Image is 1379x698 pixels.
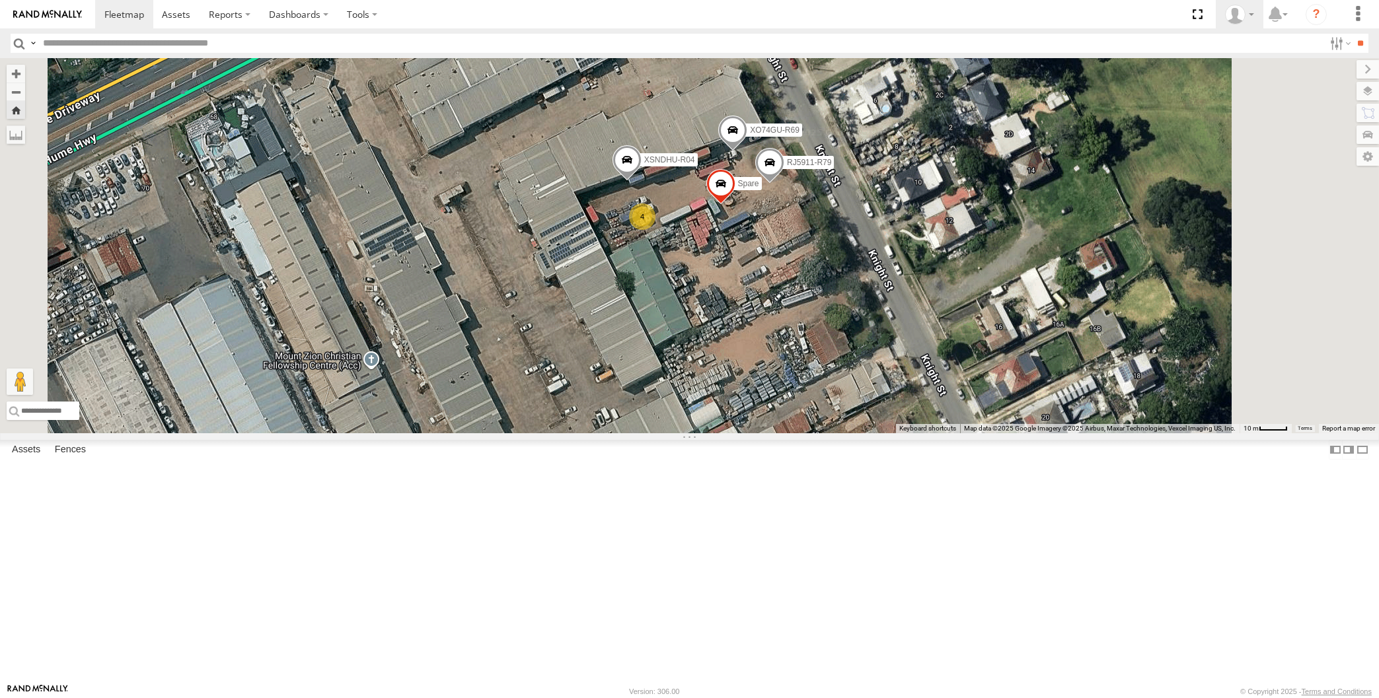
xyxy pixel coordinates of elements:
[7,368,33,395] button: Drag Pegman onto the map to open Street View
[1322,425,1375,432] a: Report a map error
[13,10,82,19] img: rand-logo.svg
[7,83,25,101] button: Zoom out
[629,203,655,230] div: 4
[1356,440,1369,459] label: Hide Summary Table
[964,425,1236,432] span: Map data ©2025 Google Imagery ©2025 Airbus, Maxar Technologies, Vexcel Imaging US, Inc.
[750,125,800,135] span: XO74GU-R69
[1240,687,1372,695] div: © Copyright 2025 -
[1244,425,1259,432] span: 10 m
[5,440,47,459] label: Assets
[644,155,694,164] span: XSNDHU-R04
[1240,424,1292,433] button: Map Scale: 10 m per 40 pixels
[1329,440,1342,459] label: Dock Summary Table to the Left
[7,65,25,83] button: Zoom in
[7,125,25,144] label: Measure
[1220,5,1259,24] div: Quang MAC
[28,34,38,53] label: Search Query
[7,685,68,698] a: Visit our Website
[1342,440,1355,459] label: Dock Summary Table to the Right
[1298,426,1312,431] a: Terms (opens in new tab)
[787,158,831,167] span: RJ5911-R79
[1306,4,1327,25] i: ?
[48,440,93,459] label: Fences
[629,687,679,695] div: Version: 306.00
[1302,687,1372,695] a: Terms and Conditions
[1357,147,1379,166] label: Map Settings
[737,179,759,188] span: Spare
[1325,34,1353,53] label: Search Filter Options
[7,101,25,119] button: Zoom Home
[899,424,956,433] button: Keyboard shortcuts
